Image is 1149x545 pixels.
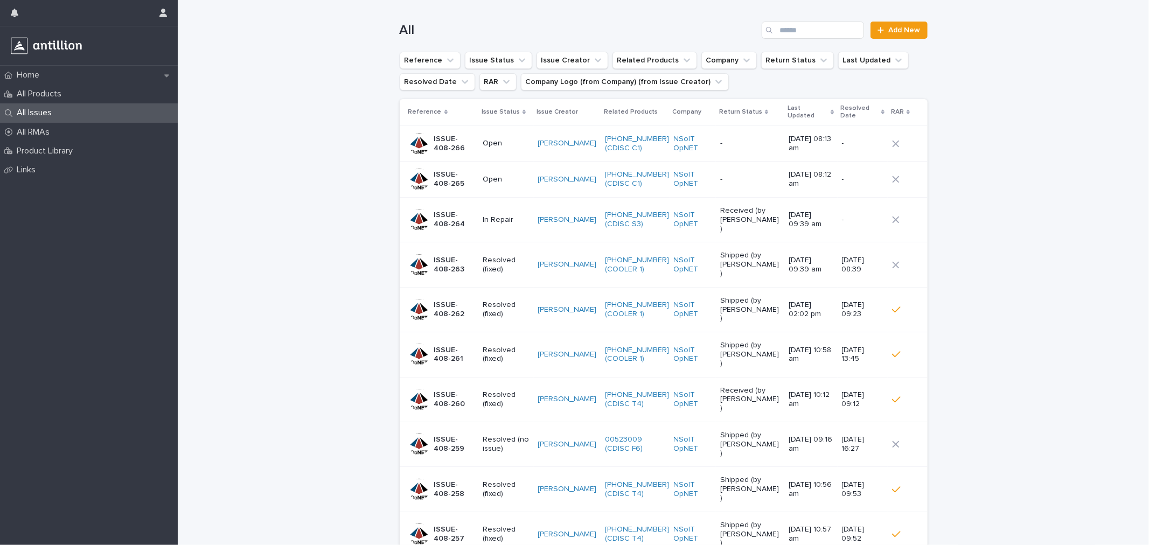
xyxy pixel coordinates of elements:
[400,197,928,242] tr: ISSUE-408-264In Repair[PERSON_NAME] [PHONE_NUMBER] (CDISC S3) NSoIT OpNET Received (by [PERSON_NA...
[483,525,530,543] p: Resolved (fixed)
[538,485,597,494] a: [PERSON_NAME]
[788,102,828,122] p: Last Updated
[605,170,670,188] a: [PHONE_NUMBER] (CDISC C1)
[400,377,928,422] tr: ISSUE-408-260Resolved (fixed)[PERSON_NAME] [PHONE_NUMBER] (CDISC T4) NSoIT OpNET Received (by [PE...
[483,435,530,453] p: Resolved (no issue)
[483,346,530,364] p: Resolved (fixed)
[789,346,833,364] p: [DATE] 10:58 am
[479,73,517,90] button: RAR
[673,106,702,118] p: Company
[434,301,475,319] p: ISSUE-408-262
[400,467,928,512] tr: ISSUE-408-258Resolved (fixed)[PERSON_NAME] [PHONE_NUMBER] (CDISC T4) NSoIT OpNET Shipped (by [PER...
[483,175,530,184] p: Open
[434,170,475,188] p: ISSUE-408-265
[719,106,762,118] p: Return Status
[537,106,579,118] p: Issue Creator
[400,125,928,162] tr: ISSUE-408-266Open[PERSON_NAME] [PHONE_NUMBER] (CDISC C1) NSoIT OpNET -[DATE] 08:13 am-
[434,435,475,453] p: ISSUE-408-259
[762,22,864,39] input: Search
[674,435,712,453] a: NSoIT OpNET
[434,390,475,409] p: ISSUE-408-260
[521,73,729,90] button: Company Logo (from Company) (from Issue Creator)
[12,108,60,118] p: All Issues
[889,26,921,34] span: Add New
[12,89,70,99] p: All Products
[842,301,884,319] p: [DATE] 09:23
[605,525,670,543] a: [PHONE_NUMBER] (CDISC T4)
[538,260,597,269] a: [PERSON_NAME]
[400,162,928,198] tr: ISSUE-408-265Open[PERSON_NAME] [PHONE_NUMBER] (CDISC C1) NSoIT OpNET -[DATE] 08:12 am-
[434,480,475,499] p: ISSUE-408-258
[482,106,520,118] p: Issue Status
[605,256,670,274] a: [PHONE_NUMBER] (COOLER 1)
[789,211,833,229] p: [DATE] 09:39 am
[720,139,780,148] p: -
[720,386,780,413] p: Received (by [PERSON_NAME])
[701,52,757,69] button: Company
[842,256,884,274] p: [DATE] 08:39
[842,390,884,409] p: [DATE] 09:12
[842,215,884,225] p: -
[761,52,834,69] button: Return Status
[538,215,597,225] a: [PERSON_NAME]
[434,135,475,153] p: ISSUE-408-266
[720,431,780,458] p: Shipped (by [PERSON_NAME])
[483,301,530,319] p: Resolved (fixed)
[483,390,530,409] p: Resolved (fixed)
[842,480,884,499] p: [DATE] 09:53
[400,287,928,332] tr: ISSUE-408-262Resolved (fixed)[PERSON_NAME] [PHONE_NUMBER] (COOLER 1) NSoIT OpNET Shipped (by [PER...
[720,476,780,502] p: Shipped (by [PERSON_NAME])
[871,22,927,39] a: Add New
[483,256,530,274] p: Resolved (fixed)
[538,305,597,315] a: [PERSON_NAME]
[408,106,442,118] p: Reference
[674,390,712,409] a: NSoIT OpNET
[400,73,475,90] button: Resolved Date
[483,480,530,499] p: Resolved (fixed)
[538,350,597,359] a: [PERSON_NAME]
[720,206,780,233] p: Received (by [PERSON_NAME])
[400,23,758,38] h1: All
[400,422,928,466] tr: ISSUE-408-259Resolved (no issue)[PERSON_NAME] 00523009 (CDISC F6) NSoIT OpNET Shipped (by [PERSON...
[12,127,58,137] p: All RMAs
[605,346,670,364] a: [PHONE_NUMBER] (COOLER 1)
[720,296,780,323] p: Shipped (by [PERSON_NAME])
[789,170,833,188] p: [DATE] 08:12 am
[605,390,670,409] a: [PHONE_NUMBER] (CDISC T4)
[604,106,658,118] p: Related Products
[434,256,475,274] p: ISSUE-408-263
[605,211,670,229] a: [PHONE_NUMBER] (CDISC S3)
[842,346,884,364] p: [DATE] 13:45
[605,301,670,319] a: [PHONE_NUMBER] (COOLER 1)
[674,135,712,153] a: NSoIT OpNET
[9,35,84,57] img: r3a3Z93SSpeN6cOOTyqw
[400,332,928,377] tr: ISSUE-408-261Resolved (fixed)[PERSON_NAME] [PHONE_NUMBER] (COOLER 1) NSoIT OpNET Shipped (by [PER...
[842,525,884,543] p: [DATE] 09:52
[674,346,712,364] a: NSoIT OpNET
[400,52,461,69] button: Reference
[838,52,909,69] button: Last Updated
[842,175,884,184] p: -
[789,390,833,409] p: [DATE] 10:12 am
[538,530,597,539] a: [PERSON_NAME]
[605,480,670,499] a: [PHONE_NUMBER] (CDISC T4)
[720,251,780,278] p: Shipped (by [PERSON_NAME])
[612,52,697,69] button: Related Products
[538,175,597,184] a: [PERSON_NAME]
[434,525,475,543] p: ISSUE-408-257
[538,440,597,449] a: [PERSON_NAME]
[789,135,833,153] p: [DATE] 08:13 am
[434,211,475,229] p: ISSUE-408-264
[674,211,712,229] a: NSoIT OpNET
[538,139,597,148] a: [PERSON_NAME]
[842,435,884,453] p: [DATE] 16:27
[538,395,597,404] a: [PERSON_NAME]
[674,170,712,188] a: NSoIT OpNET
[789,525,833,543] p: [DATE] 10:57 am
[891,106,904,118] p: RAR
[12,146,81,156] p: Product Library
[605,135,670,153] a: [PHONE_NUMBER] (CDISC C1)
[12,165,44,175] p: Links
[789,301,833,319] p: [DATE] 02:02 pm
